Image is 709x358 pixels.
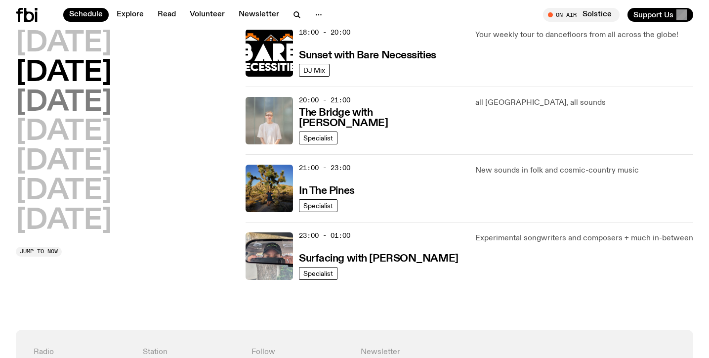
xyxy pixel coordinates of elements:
[16,59,112,87] button: [DATE]
[299,252,459,264] a: Surfacing with [PERSON_NAME]
[299,184,355,196] a: In The Pines
[63,8,109,22] a: Schedule
[143,348,240,357] h4: Station
[299,106,463,129] a: The Bridge with [PERSON_NAME]
[251,348,349,357] h4: Follow
[303,134,333,141] span: Specialist
[475,97,693,109] p: all [GEOGRAPHIC_DATA], all sounds
[233,8,285,22] a: Newsletter
[16,178,112,205] button: [DATE]
[303,202,333,209] span: Specialist
[299,132,337,144] a: Specialist
[299,64,330,77] a: DJ Mix
[361,348,567,357] h4: Newsletter
[299,95,350,105] span: 20:00 - 21:00
[20,249,58,254] span: Jump to now
[627,8,693,22] button: Support Us
[299,48,436,61] a: Sunset with Bare Necessities
[152,8,182,22] a: Read
[299,108,463,129] h3: The Bridge with [PERSON_NAME]
[475,29,693,41] p: Your weekly tour to dancefloors from all across the globe!
[34,348,131,357] h4: Radio
[299,50,436,61] h3: Sunset with Bare Necessities
[16,30,112,57] button: [DATE]
[633,10,673,19] span: Support Us
[16,118,112,146] button: [DATE]
[16,148,112,176] button: [DATE]
[303,66,325,74] span: DJ Mix
[246,165,293,212] img: Johanna stands in the middle distance amongst a desert scene with large cacti and trees. She is w...
[299,231,350,240] span: 23:00 - 01:00
[16,89,112,117] button: [DATE]
[16,247,62,257] button: Jump to now
[299,267,337,280] a: Specialist
[475,165,693,177] p: New sounds in folk and cosmic-country music
[303,269,333,277] span: Specialist
[475,232,693,244] p: Experimental songwriters and composers + much in-between
[543,8,620,22] button: On AirSolstice
[299,163,350,173] span: 21:00 - 23:00
[246,97,293,144] img: Mara stands in front of a frosted glass wall wearing a cream coloured t-shirt and black glasses. ...
[299,186,355,196] h3: In The Pines
[184,8,231,22] a: Volunteer
[246,29,293,77] img: Bare Necessities
[299,28,350,37] span: 18:00 - 20:00
[299,199,337,212] a: Specialist
[16,207,112,235] button: [DATE]
[111,8,150,22] a: Explore
[299,254,459,264] h3: Surfacing with [PERSON_NAME]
